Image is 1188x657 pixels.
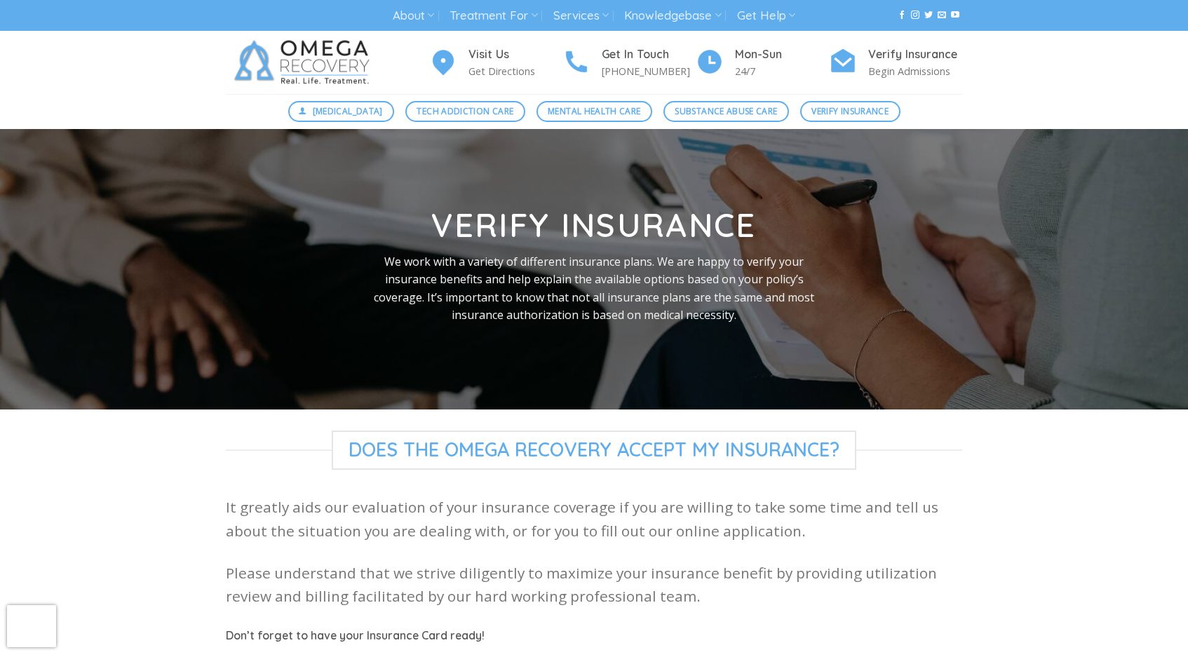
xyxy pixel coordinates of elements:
a: Services [553,3,609,29]
p: 24/7 [735,63,829,79]
a: Verify Insurance [800,101,900,122]
p: [PHONE_NUMBER] [602,63,696,79]
a: Treatment For [450,3,537,29]
span: [MEDICAL_DATA] [313,104,383,118]
h4: Visit Us [468,46,562,64]
a: Visit Us Get Directions [429,46,562,80]
a: Get Help [737,3,795,29]
span: Verify Insurance [811,104,889,118]
p: Begin Admissions [868,63,962,79]
span: Does The Omega Recovery Accept My Insurance? [332,431,856,470]
a: Follow on YouTube [951,11,959,20]
h4: Get In Touch [602,46,696,64]
p: It greatly aids our evaluation of your insurance coverage if you are willing to take some time an... [226,496,962,543]
a: Follow on Twitter [924,11,933,20]
a: Substance Abuse Care [663,101,789,122]
span: Substance Abuse Care [675,104,777,118]
h4: Verify Insurance [868,46,962,64]
span: Mental Health Care [548,104,640,118]
a: Follow on Facebook [898,11,906,20]
a: About [393,3,434,29]
h5: Don’t forget to have your Insurance Card ready! [226,627,962,645]
a: Mental Health Care [536,101,652,122]
p: Please understand that we strive diligently to maximize your insurance benefit by providing utili... [226,562,962,609]
p: We work with a variety of different insurance plans. We are happy to verify your insurance benefi... [367,253,821,325]
a: Send us an email [938,11,946,20]
a: [MEDICAL_DATA] [288,101,395,122]
span: Tech Addiction Care [417,104,513,118]
h4: Mon-Sun [735,46,829,64]
a: Follow on Instagram [911,11,919,20]
a: Knowledgebase [624,3,721,29]
p: Get Directions [468,63,562,79]
a: Get In Touch [PHONE_NUMBER] [562,46,696,80]
img: Omega Recovery [226,31,384,94]
strong: Verify Insurance [431,205,756,245]
a: Verify Insurance Begin Admissions [829,46,962,80]
a: Tech Addiction Care [405,101,525,122]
